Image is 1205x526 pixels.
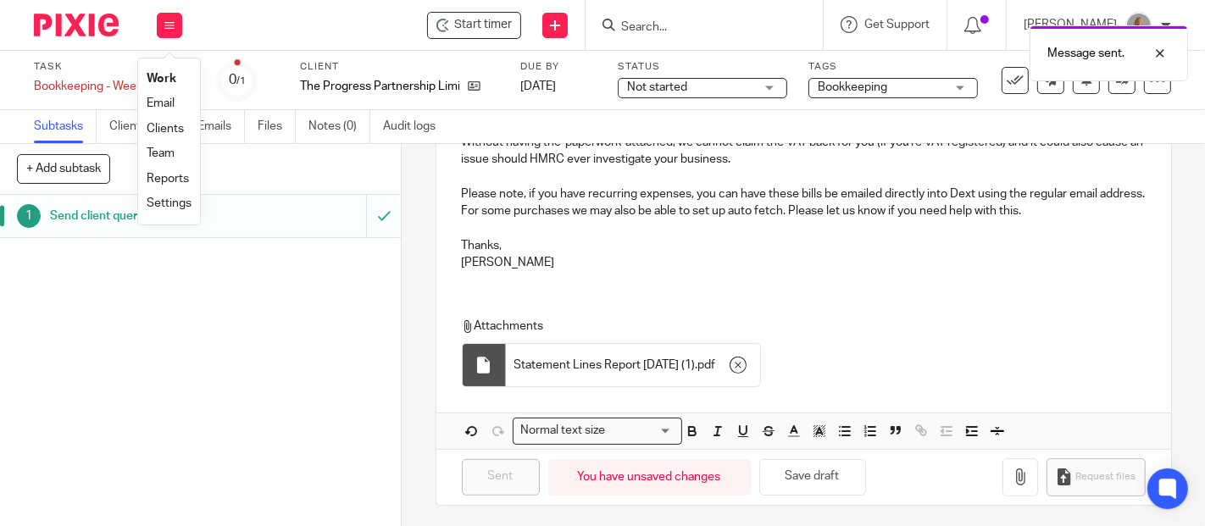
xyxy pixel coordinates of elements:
[147,197,192,209] a: Settings
[462,219,1146,254] p: Thanks,
[454,16,512,34] span: Start timer
[517,422,609,440] span: Normal text size
[698,357,716,374] span: pdf
[1047,45,1124,62] p: Message sent.
[514,357,696,374] span: Statement Lines Report [DATE] (1)
[610,422,671,440] input: Search for option
[17,204,41,228] div: 1
[300,60,499,74] label: Client
[34,60,196,74] label: Task
[1125,12,1152,39] img: fd10cc094e9b0-100.png
[462,459,540,496] input: Sent
[627,81,687,93] span: Not started
[513,418,682,444] div: Search for option
[520,80,556,92] span: [DATE]
[109,110,185,143] a: Client tasks
[462,185,1146,220] p: Please note, if you have recurring expenses, you can have these bills be emailed directly into De...
[1076,470,1136,484] span: Request files
[383,110,448,143] a: Audit logs
[258,110,296,143] a: Files
[1047,458,1145,496] button: Request files
[818,81,887,93] span: Bookkeeping
[520,60,597,74] label: Due by
[506,344,760,386] div: .
[197,110,245,143] a: Emails
[147,147,175,159] a: Team
[229,70,246,90] div: 0
[308,110,370,143] a: Notes (0)
[147,73,176,85] a: Work
[147,123,184,135] a: Clients
[147,97,175,109] a: Email
[147,173,189,185] a: Reports
[17,154,110,183] button: + Add subtask
[34,14,119,36] img: Pixie
[548,459,751,496] div: You have unsaved changes
[462,254,1146,271] p: [PERSON_NAME]
[34,78,196,95] div: Bookkeeping - Weekly Queries
[300,78,459,95] p: The Progress Partnership Limited
[462,318,1136,335] p: Attachments
[236,76,246,86] small: /1
[34,110,97,143] a: Subtasks
[759,459,866,496] button: Save draft
[50,203,250,229] h1: Send client query list
[427,12,521,39] div: The Progress Partnership Limited - Bookkeeping - Weekly Queries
